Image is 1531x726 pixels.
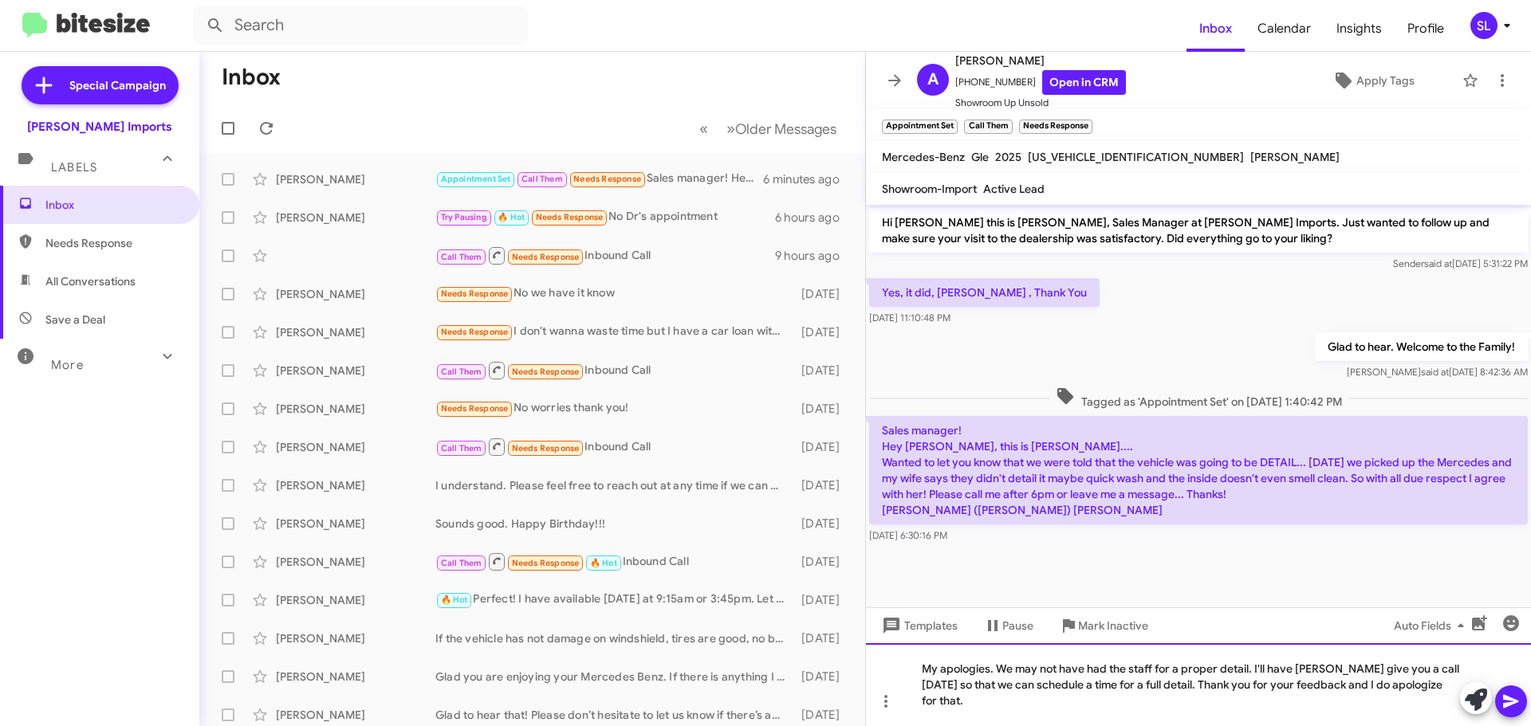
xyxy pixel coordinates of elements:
[276,477,435,493] div: [PERSON_NAME]
[441,212,487,222] span: Try Pausing
[69,77,166,93] span: Special Campaign
[435,399,793,418] div: No worries thank you!
[1291,66,1454,95] button: Apply Tags
[1042,70,1126,95] a: Open in CRM
[793,401,852,417] div: [DATE]
[1356,66,1415,95] span: Apply Tags
[775,210,852,226] div: 6 hours ago
[866,611,970,640] button: Templates
[435,591,793,609] div: Perfect! I have available [DATE] at 9:15am or 3:45pm. Let me know if either of those times work f...
[521,174,563,184] span: Call Them
[512,252,580,262] span: Needs Response
[441,558,482,568] span: Call Them
[536,212,604,222] span: Needs Response
[869,278,1100,307] p: Yes, it did, [PERSON_NAME] , Thank You
[441,403,509,414] span: Needs Response
[793,363,852,379] div: [DATE]
[955,95,1126,111] span: Showroom Up Unsold
[435,245,775,265] div: Inbound Call
[276,210,435,226] div: [PERSON_NAME]
[45,235,181,251] span: Needs Response
[699,119,708,139] span: «
[276,401,435,417] div: [PERSON_NAME]
[435,516,793,532] div: Sounds good. Happy Birthday!!!
[590,558,617,568] span: 🔥 Hot
[995,150,1021,164] span: 2025
[1078,611,1148,640] span: Mark Inactive
[869,416,1528,524] p: Sales manager! Hey [PERSON_NAME], this is [PERSON_NAME].... Wanted to let you know that we were t...
[435,285,793,303] div: No we have it know
[1395,6,1457,52] a: Profile
[51,160,97,175] span: Labels
[927,67,939,92] span: A
[1457,12,1513,39] button: SL
[882,120,958,134] small: Appointment Set
[955,51,1126,70] span: [PERSON_NAME]
[983,182,1045,196] span: Active Lead
[866,643,1531,726] div: My apologies. We may not have had the staff for a proper detail. I'll have [PERSON_NAME] give you...
[869,529,947,541] span: [DATE] 6:30:16 PM
[1019,120,1092,134] small: Needs Response
[793,630,852,646] div: [DATE]
[882,150,965,164] span: Mercedes-Benz
[793,554,852,570] div: [DATE]
[1046,611,1161,640] button: Mark Inactive
[1250,150,1340,164] span: [PERSON_NAME]
[441,288,509,299] span: Needs Response
[1394,611,1470,640] span: Auto Fields
[793,669,852,685] div: [DATE]
[512,367,580,377] span: Needs Response
[1187,6,1245,52] a: Inbox
[970,611,1046,640] button: Pause
[276,439,435,455] div: [PERSON_NAME]
[735,120,836,138] span: Older Messages
[45,312,105,328] span: Save a Deal
[971,150,989,164] span: Gle
[793,286,852,302] div: [DATE]
[1424,257,1452,269] span: said at
[441,595,468,605] span: 🔥 Hot
[276,554,435,570] div: [PERSON_NAME]
[441,327,509,337] span: Needs Response
[498,212,525,222] span: 🔥 Hot
[763,171,852,187] div: 6 minutes ago
[27,119,172,135] div: [PERSON_NAME] Imports
[1470,12,1498,39] div: SL
[441,174,511,184] span: Appointment Set
[869,312,950,324] span: [DATE] 11:10:48 PM
[22,66,179,104] a: Special Campaign
[1049,387,1348,410] span: Tagged as 'Appointment Set' on [DATE] 1:40:42 PM
[1324,6,1395,52] a: Insights
[276,630,435,646] div: [PERSON_NAME]
[45,197,181,213] span: Inbox
[276,707,435,723] div: [PERSON_NAME]
[691,112,846,145] nav: Page navigation example
[793,324,852,340] div: [DATE]
[717,112,846,145] button: Next
[276,324,435,340] div: [PERSON_NAME]
[276,516,435,532] div: [PERSON_NAME]
[1347,366,1528,378] span: [PERSON_NAME] [DATE] 8:42:36 AM
[1002,611,1033,640] span: Pause
[955,70,1126,95] span: [PHONE_NUMBER]
[51,358,84,372] span: More
[276,363,435,379] div: [PERSON_NAME]
[435,669,793,685] div: Glad you are enjoying your Mercedes Benz. If there is anything I can do in the future, do not hes...
[726,119,735,139] span: »
[964,120,1012,134] small: Call Them
[435,360,793,380] div: Inbound Call
[435,208,775,226] div: No Dr's appointment
[793,439,852,455] div: [DATE]
[435,477,793,493] div: I understand. Please feel free to reach out at any time if we can be of assistance
[1245,6,1324,52] a: Calendar
[435,630,793,646] div: If the vehicle has not damage on windshield, tires are good, no body damage. It should bring betw...
[435,707,793,723] div: Glad to hear that! Please don’t hesitate to let us know if there’s anything else we can do to ass...
[690,112,718,145] button: Previous
[775,248,852,264] div: 9 hours ago
[441,443,482,453] span: Call Them
[1393,257,1528,269] span: Sender [DATE] 5:31:22 PM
